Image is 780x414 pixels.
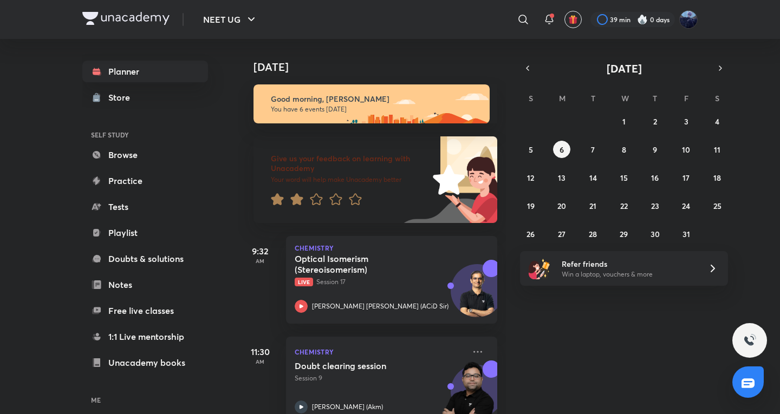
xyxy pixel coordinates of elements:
[562,258,695,270] h6: Refer friends
[82,352,208,373] a: Unacademy books
[238,258,282,264] p: AM
[589,229,597,239] abbr: October 28, 2025
[295,253,430,275] h5: Optical Isomerism (Stereoisomerism)
[646,197,664,214] button: October 23, 2025
[589,201,596,211] abbr: October 21, 2025
[553,141,570,158] button: October 6, 2025
[615,169,633,186] button: October 15, 2025
[589,173,597,183] abbr: October 14, 2025
[82,170,208,192] a: Practice
[82,12,170,28] a: Company Logo
[558,173,565,183] abbr: October 13, 2025
[615,141,633,158] button: October 8, 2025
[564,11,582,28] button: avatar
[646,225,664,242] button: October 30, 2025
[584,197,602,214] button: October 21, 2025
[522,197,539,214] button: October 19, 2025
[684,93,688,103] abbr: Friday
[713,173,721,183] abbr: October 18, 2025
[584,225,602,242] button: October 28, 2025
[557,201,566,211] abbr: October 20, 2025
[684,116,688,127] abbr: October 3, 2025
[238,345,282,358] h5: 11:30
[715,116,719,127] abbr: October 4, 2025
[620,173,628,183] abbr: October 15, 2025
[678,113,695,130] button: October 3, 2025
[682,201,690,211] abbr: October 24, 2025
[396,136,497,223] img: feedback_image
[743,334,756,347] img: ttu
[295,277,465,287] p: Session 17
[653,93,657,103] abbr: Thursday
[637,14,648,25] img: streak
[651,201,659,211] abbr: October 23, 2025
[708,113,726,130] button: October 4, 2025
[620,229,628,239] abbr: October 29, 2025
[312,301,448,311] p: [PERSON_NAME] [PERSON_NAME] (ACiD Sir)
[559,93,565,103] abbr: Monday
[197,9,264,30] button: NEET UG
[679,10,698,29] img: Kushagra Singh
[622,116,626,127] abbr: October 1, 2025
[615,225,633,242] button: October 29, 2025
[682,144,690,155] abbr: October 10, 2025
[522,169,539,186] button: October 12, 2025
[312,402,383,412] p: [PERSON_NAME] (Akm)
[529,93,533,103] abbr: Sunday
[82,126,208,144] h6: SELF STUDY
[271,105,480,114] p: You have 6 events [DATE]
[82,300,208,321] a: Free live classes
[708,141,726,158] button: October 11, 2025
[295,360,430,371] h5: Doubt clearing session
[238,358,282,365] p: AM
[295,245,489,251] p: Chemistry
[82,326,208,347] a: 1:1 Live mentorship
[591,93,595,103] abbr: Tuesday
[82,144,208,166] a: Browse
[646,113,664,130] button: October 2, 2025
[558,229,565,239] abbr: October 27, 2025
[553,225,570,242] button: October 27, 2025
[646,141,664,158] button: October 9, 2025
[715,93,719,103] abbr: Saturday
[620,201,628,211] abbr: October 22, 2025
[553,197,570,214] button: October 20, 2025
[584,141,602,158] button: October 7, 2025
[451,270,503,322] img: Avatar
[682,173,690,183] abbr: October 17, 2025
[82,196,208,218] a: Tests
[527,173,534,183] abbr: October 12, 2025
[678,169,695,186] button: October 17, 2025
[253,84,490,123] img: morning
[82,248,208,270] a: Doubts & solutions
[651,173,659,183] abbr: October 16, 2025
[615,197,633,214] button: October 22, 2025
[584,169,602,186] button: October 14, 2025
[622,144,626,155] abbr: October 8, 2025
[562,270,695,279] p: Win a laptop, vouchers & more
[82,12,170,25] img: Company Logo
[678,141,695,158] button: October 10, 2025
[82,87,208,108] a: Store
[82,274,208,295] a: Notes
[713,201,721,211] abbr: October 25, 2025
[682,229,690,239] abbr: October 31, 2025
[553,169,570,186] button: October 13, 2025
[591,144,595,155] abbr: October 7, 2025
[82,391,208,409] h6: ME
[678,225,695,242] button: October 31, 2025
[295,373,465,383] p: Session 9
[529,258,550,279] img: referral
[646,169,664,186] button: October 16, 2025
[527,201,535,211] abbr: October 19, 2025
[271,94,480,104] h6: Good morning, [PERSON_NAME]
[607,61,642,76] span: [DATE]
[295,278,313,286] span: Live
[271,175,429,184] p: Your word will help make Unacademy better
[295,345,465,358] p: Chemistry
[529,144,533,155] abbr: October 5, 2025
[560,144,564,155] abbr: October 6, 2025
[253,61,508,74] h4: [DATE]
[535,61,713,76] button: [DATE]
[82,61,208,82] a: Planner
